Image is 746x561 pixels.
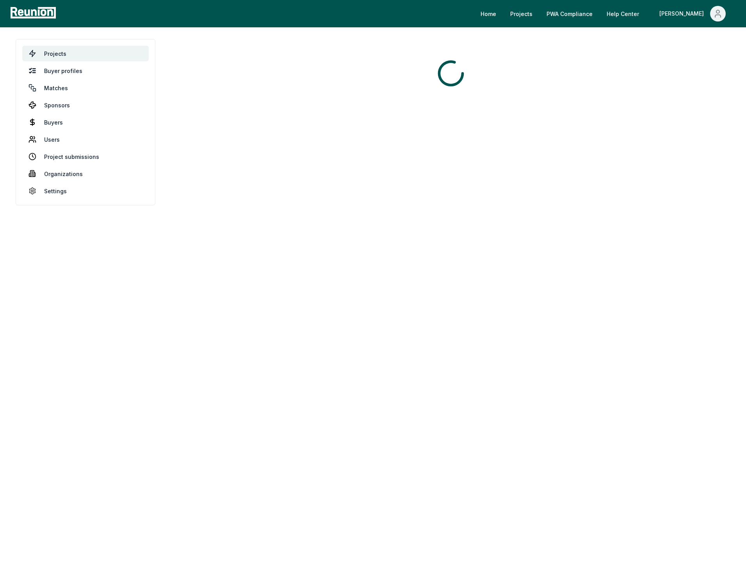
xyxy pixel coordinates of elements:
[22,46,149,61] a: Projects
[22,166,149,182] a: Organizations
[22,132,149,147] a: Users
[600,6,645,21] a: Help Center
[540,6,599,21] a: PWA Compliance
[474,6,738,21] nav: Main
[22,149,149,164] a: Project submissions
[22,114,149,130] a: Buyers
[653,6,732,21] button: [PERSON_NAME]
[22,63,149,78] a: Buyer profiles
[22,80,149,96] a: Matches
[659,6,707,21] div: [PERSON_NAME]
[22,183,149,199] a: Settings
[474,6,502,21] a: Home
[22,97,149,113] a: Sponsors
[504,6,539,21] a: Projects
